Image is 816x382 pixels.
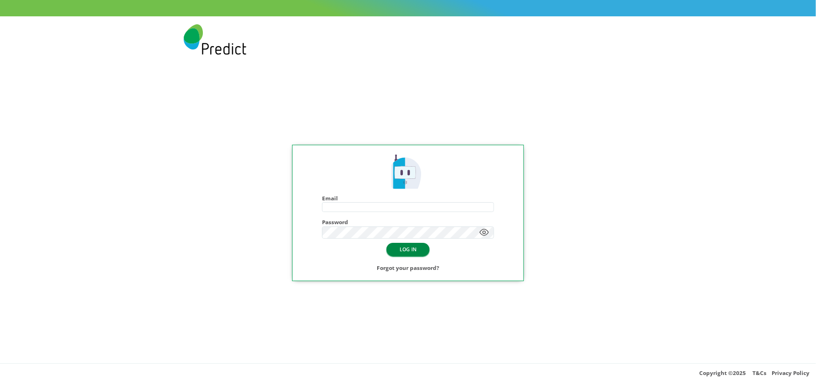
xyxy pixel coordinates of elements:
[377,262,439,273] a: Forgot your password?
[387,243,429,255] button: LOG IN
[389,153,427,191] img: Predict Mobile
[184,24,246,55] img: Predict Mobile
[753,369,767,376] a: T&Cs
[322,219,494,225] h4: Password
[772,369,809,376] a: Privacy Policy
[322,195,494,201] h4: Email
